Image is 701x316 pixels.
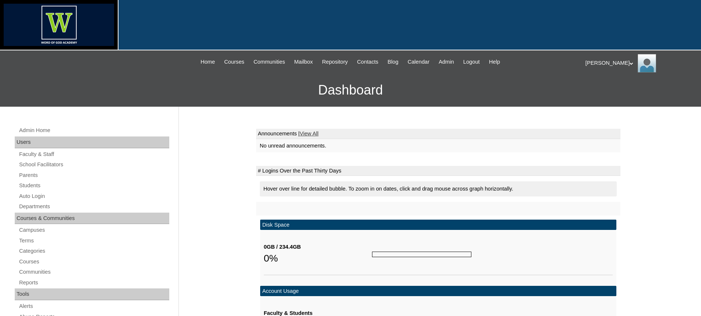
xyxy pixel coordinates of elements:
div: 0GB / 234.4GB [264,243,372,251]
a: Parents [18,171,169,180]
span: Logout [463,58,480,66]
a: Auto Login [18,192,169,201]
div: Tools [15,288,169,300]
span: Help [489,58,500,66]
td: # Logins Over the Past Thirty Days [256,166,620,176]
td: No unread announcements. [256,139,620,153]
a: Admin Home [18,126,169,135]
div: Hover over line for detailed bubble. To zoom in on dates, click and drag mouse across graph horiz... [260,181,617,196]
a: Contacts [353,58,382,66]
td: Disk Space [260,220,616,230]
span: Mailbox [294,58,313,66]
span: Communities [254,58,285,66]
a: Departments [18,202,169,211]
a: Logout [460,58,484,66]
a: Courses [220,58,248,66]
span: Repository [322,58,348,66]
td: Account Usage [260,286,616,297]
a: Alerts [18,302,169,311]
a: Reports [18,278,169,287]
a: Help [485,58,504,66]
a: Mailbox [291,58,317,66]
a: Courses [18,257,169,266]
img: Cristy Stasny [638,54,656,72]
a: Blog [384,58,402,66]
div: 0% [264,251,372,266]
a: Repository [318,58,351,66]
a: Communities [250,58,289,66]
span: Calendar [408,58,429,66]
a: Home [197,58,219,66]
a: View All [300,131,318,136]
a: Campuses [18,226,169,235]
div: Users [15,136,169,148]
div: Courses & Communities [15,213,169,224]
span: Contacts [357,58,378,66]
a: Students [18,181,169,190]
span: Admin [439,58,454,66]
span: Home [201,58,215,66]
span: Courses [224,58,244,66]
h3: Dashboard [4,74,697,107]
img: logo-white.png [4,4,114,46]
span: Blog [387,58,398,66]
a: Calendar [404,58,433,66]
a: Communities [18,267,169,277]
a: Faculty & Staff [18,150,169,159]
a: Categories [18,246,169,256]
a: School Facilitators [18,160,169,169]
a: Admin [435,58,458,66]
td: Announcements | [256,129,620,139]
div: [PERSON_NAME] [585,54,694,72]
a: Terms [18,236,169,245]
